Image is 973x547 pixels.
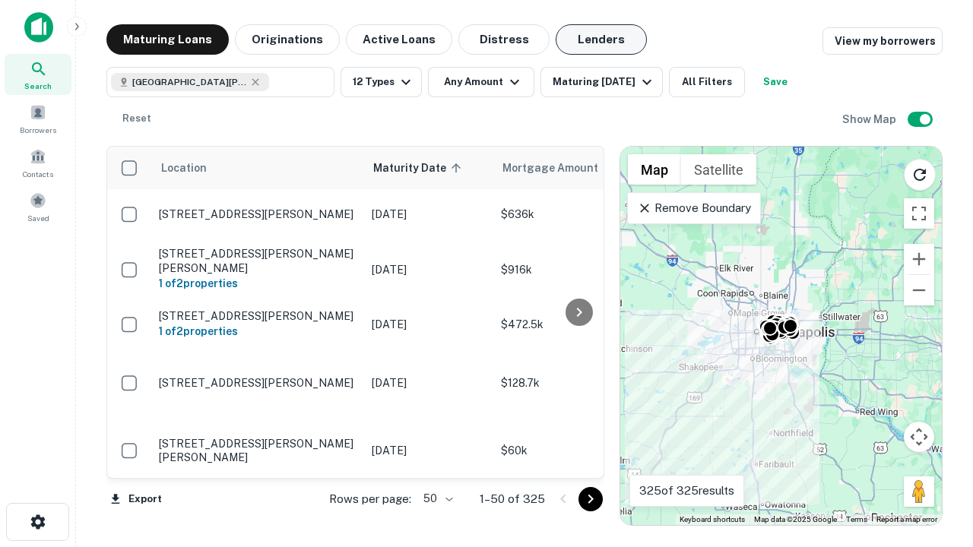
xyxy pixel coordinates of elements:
p: [STREET_ADDRESS][PERSON_NAME] [159,376,357,390]
p: $472.5k [501,316,653,333]
button: Distress [458,24,550,55]
p: [DATE] [372,206,486,223]
p: [STREET_ADDRESS][PERSON_NAME][PERSON_NAME] [159,437,357,464]
h6: 1 of 2 properties [159,275,357,292]
div: 50 [417,488,455,510]
p: 325 of 325 results [639,482,734,500]
img: capitalize-icon.png [24,12,53,43]
button: Toggle fullscreen view [904,198,934,229]
span: Contacts [23,168,53,180]
p: [DATE] [372,375,486,391]
p: $916k [501,261,653,278]
button: Active Loans [346,24,452,55]
p: 1–50 of 325 [480,490,545,508]
button: Maturing Loans [106,24,229,55]
span: Mortgage Amount [502,159,618,177]
button: Keyboard shortcuts [680,514,745,525]
th: Mortgage Amount [493,147,661,189]
p: $60k [501,442,653,459]
a: Report a map error [876,515,937,523]
h6: Show Map [842,111,899,128]
button: Zoom in [904,244,934,274]
a: Borrowers [5,98,71,139]
a: Search [5,54,71,95]
button: Reset [113,103,161,134]
p: [STREET_ADDRESS][PERSON_NAME] [159,207,357,221]
a: Terms (opens in new tab) [846,515,867,523]
span: Borrowers [20,124,56,136]
p: $636k [501,206,653,223]
img: Google [624,505,674,525]
iframe: Chat Widget [897,425,973,498]
button: 12 Types [341,67,422,97]
button: Show street map [628,154,681,185]
button: Map camera controls [904,422,934,452]
span: Location [160,159,207,177]
span: Map data ©2025 Google [754,515,837,523]
a: Saved [5,186,71,227]
button: Zoom out [904,275,934,305]
button: All Filters [669,67,745,97]
button: Originations [235,24,340,55]
span: Maturity Date [373,159,466,177]
a: Contacts [5,142,71,183]
p: Remove Boundary [637,199,750,217]
a: View my borrowers [822,27,943,55]
h6: 1 of 2 properties [159,323,357,340]
th: Location [151,147,364,189]
p: $128.7k [501,375,653,391]
button: Go to next page [578,487,603,511]
a: Open this area in Google Maps (opens a new window) [624,505,674,525]
button: Maturing [DATE] [540,67,663,97]
button: Export [106,488,166,511]
div: 0 0 [620,147,942,525]
p: [DATE] [372,261,486,278]
p: [DATE] [372,442,486,459]
span: Saved [27,212,49,224]
span: Search [24,80,52,92]
p: [STREET_ADDRESS][PERSON_NAME] [159,309,357,323]
button: Show satellite imagery [681,154,756,185]
span: [GEOGRAPHIC_DATA][PERSON_NAME], [GEOGRAPHIC_DATA], [GEOGRAPHIC_DATA] [132,75,246,89]
th: Maturity Date [364,147,493,189]
button: Lenders [556,24,647,55]
div: Maturing [DATE] [553,73,656,91]
p: Rows per page: [329,490,411,508]
button: Save your search to get updates of matches that match your search criteria. [751,67,800,97]
button: Reload search area [904,159,936,191]
p: [STREET_ADDRESS][PERSON_NAME][PERSON_NAME] [159,247,357,274]
button: Any Amount [428,67,534,97]
p: [DATE] [372,316,486,333]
